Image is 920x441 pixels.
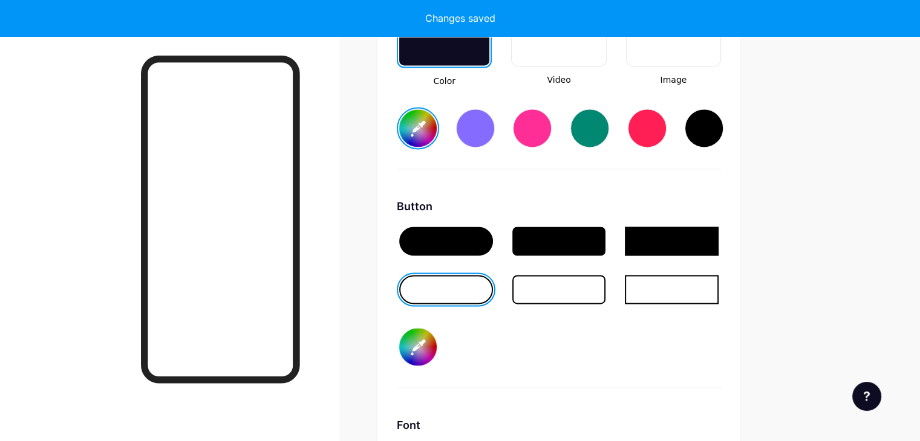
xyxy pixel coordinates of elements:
[425,11,495,25] div: Changes saved
[397,198,721,214] div: Button
[626,74,721,86] span: Image
[397,75,492,88] span: Color
[511,74,606,86] span: Video
[397,417,721,433] div: Font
